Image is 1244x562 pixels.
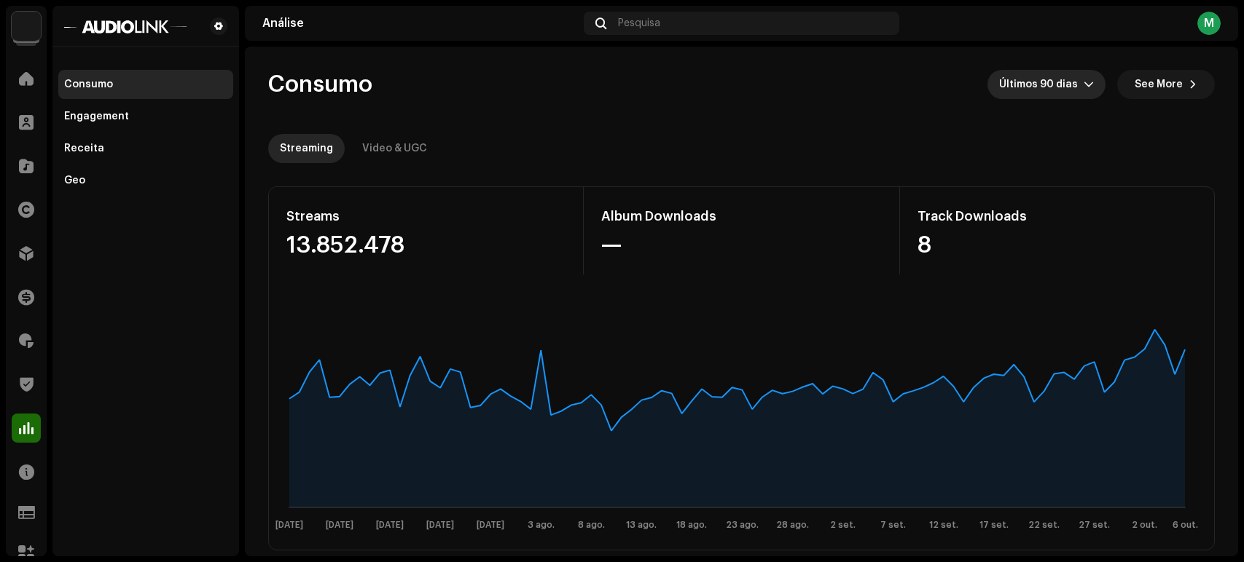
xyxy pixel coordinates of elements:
text: 8 ago. [578,521,605,529]
text: 28 ago. [776,521,809,529]
div: 8 [918,234,1197,257]
div: Engagement [64,111,129,122]
div: Receita [64,143,104,154]
div: Video & UGC [362,134,427,163]
text: [DATE] [326,521,353,530]
img: 730b9dfe-18b5-4111-b483-f30b0c182d82 [12,12,41,41]
div: Album Downloads [601,205,881,228]
text: 7 set. [880,521,906,529]
text: 12 set. [929,521,958,529]
span: See More [1135,70,1183,99]
text: 3 ago. [528,521,555,529]
span: Consumo [268,70,372,99]
div: 13.852.478 [286,234,566,257]
text: 13 ago. [626,521,657,529]
text: 2 out. [1132,521,1157,529]
div: dropdown trigger [1084,70,1094,99]
text: 23 ago. [726,521,759,529]
div: Streaming [280,134,333,163]
text: 22 set. [1028,521,1060,529]
button: See More [1117,70,1215,99]
text: 6 out. [1173,521,1198,529]
text: 18 ago. [676,521,707,529]
text: [DATE] [477,521,504,530]
div: Track Downloads [918,205,1197,228]
div: Análise [262,17,578,29]
re-m-nav-item: Consumo [58,70,233,99]
re-m-nav-item: Geo [58,166,233,195]
text: [DATE] [376,521,404,530]
div: Consumo [64,79,113,90]
re-m-nav-item: Engagement [58,102,233,131]
text: 27 set. [1079,521,1110,529]
span: Últimos 90 dias [999,70,1084,99]
text: 17 set. [979,521,1009,529]
span: Pesquisa [618,17,660,29]
text: [DATE] [275,521,303,530]
div: Streams [286,205,566,228]
img: 1601779f-85bc-4fc7-87b8-abcd1ae7544a [64,17,187,35]
text: [DATE] [426,521,454,530]
div: M [1197,12,1221,35]
text: 2 set. [830,521,856,529]
div: Geo [64,175,85,186]
re-m-nav-item: Receita [58,134,233,163]
div: — [601,234,881,257]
